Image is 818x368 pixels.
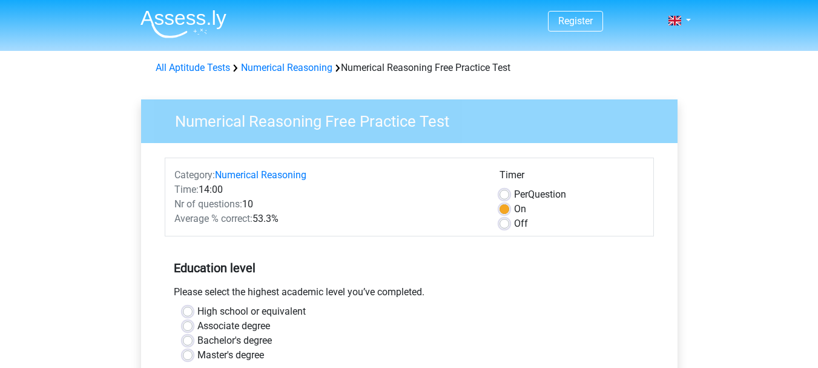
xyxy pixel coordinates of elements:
[151,61,668,75] div: Numerical Reasoning Free Practice Test
[156,62,230,73] a: All Aptitude Tests
[160,107,668,131] h3: Numerical Reasoning Free Practice Test
[215,169,306,181] a: Numerical Reasoning
[174,198,242,210] span: Nr of questions:
[514,189,528,200] span: Per
[165,212,490,226] div: 53.3%
[174,213,252,224] span: Average % correct:
[241,62,332,73] a: Numerical Reasoning
[174,256,645,280] h5: Education level
[500,168,644,187] div: Timer
[140,10,226,38] img: Assessly
[514,187,566,202] label: Question
[174,169,215,181] span: Category:
[197,319,270,333] label: Associate degree
[165,197,490,212] div: 10
[197,333,272,348] label: Bachelor's degree
[558,15,593,27] a: Register
[165,182,490,197] div: 14:00
[514,202,526,216] label: On
[514,216,528,231] label: Off
[174,184,199,195] span: Time:
[197,304,306,319] label: High school or equivalent
[197,348,264,363] label: Master's degree
[165,285,654,304] div: Please select the highest academic level you’ve completed.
